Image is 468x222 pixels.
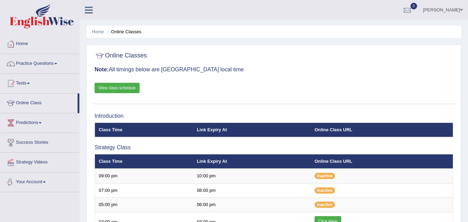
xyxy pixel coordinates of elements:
[95,66,453,73] h3: All timings below are [GEOGRAPHIC_DATA] local time
[0,94,78,111] a: Online Class
[0,54,79,71] a: Practice Questions
[0,153,79,170] a: Strategy Videos
[193,183,311,198] td: 08:00 pm
[0,34,79,52] a: Home
[95,66,109,72] b: Note:
[311,154,453,169] th: Online Class URL
[0,74,79,91] a: Tests
[95,144,453,151] h3: Strategy Class
[95,198,193,212] td: 05:00 pm
[193,123,311,137] th: Link Expiry At
[315,202,335,208] span: Inactive
[193,198,311,212] td: 06:00 pm
[0,113,79,131] a: Predictions
[95,154,193,169] th: Class Time
[95,183,193,198] td: 07:00 pm
[105,28,141,35] li: Online Classes
[95,51,147,61] h2: Online Classes
[0,133,79,150] a: Success Stories
[95,83,140,93] a: View class schedule
[311,123,453,137] th: Online Class URL
[410,3,417,9] span: 0
[95,169,193,183] td: 09:00 pm
[193,154,311,169] th: Link Expiry At
[315,187,335,194] span: Inactive
[0,172,79,190] a: Your Account
[95,113,453,119] h3: Introduction
[95,123,193,137] th: Class Time
[92,29,104,34] a: Home
[315,173,335,179] span: Inactive
[193,169,311,183] td: 10:00 pm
